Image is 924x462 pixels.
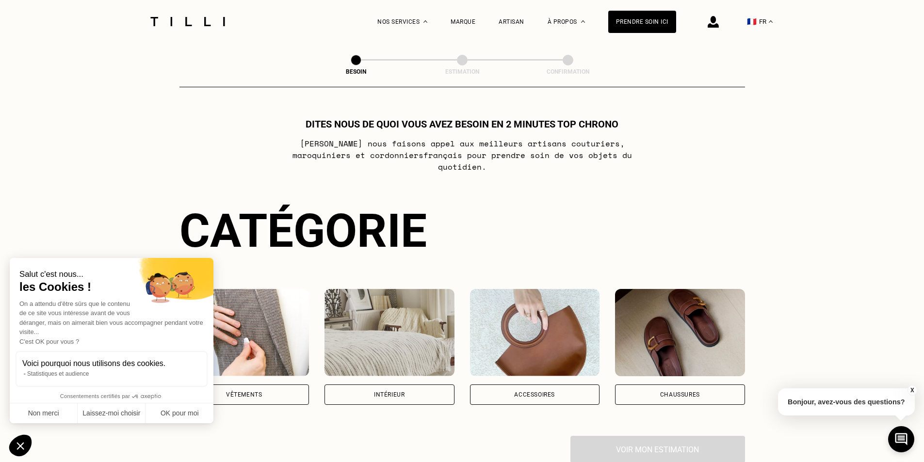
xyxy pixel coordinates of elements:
span: 🇫🇷 [747,17,757,26]
img: Menu déroulant [423,20,427,23]
img: Vêtements [179,289,309,376]
div: Confirmation [519,68,616,75]
a: Artisan [499,18,524,25]
a: Marque [451,18,475,25]
div: Estimation [414,68,511,75]
div: Chaussures [660,392,700,398]
img: icône connexion [708,16,719,28]
img: Logo du service de couturière Tilli [147,17,228,26]
a: Prendre soin ici [608,11,676,33]
button: X [907,385,917,396]
div: Vêtements [226,392,262,398]
img: Accessoires [470,289,600,376]
div: Catégorie [179,204,745,258]
div: Besoin [308,68,405,75]
img: Intérieur [324,289,454,376]
div: Intérieur [374,392,405,398]
img: menu déroulant [769,20,773,23]
img: Menu déroulant à propos [581,20,585,23]
div: Accessoires [514,392,555,398]
p: Bonjour, avez-vous des questions? [778,388,915,415]
h1: Dites nous de quoi vous avez besoin en 2 minutes top chrono [306,118,618,130]
p: [PERSON_NAME] nous faisons appel aux meilleurs artisans couturiers , maroquiniers et cordonniers ... [270,138,654,173]
img: Chaussures [615,289,745,376]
